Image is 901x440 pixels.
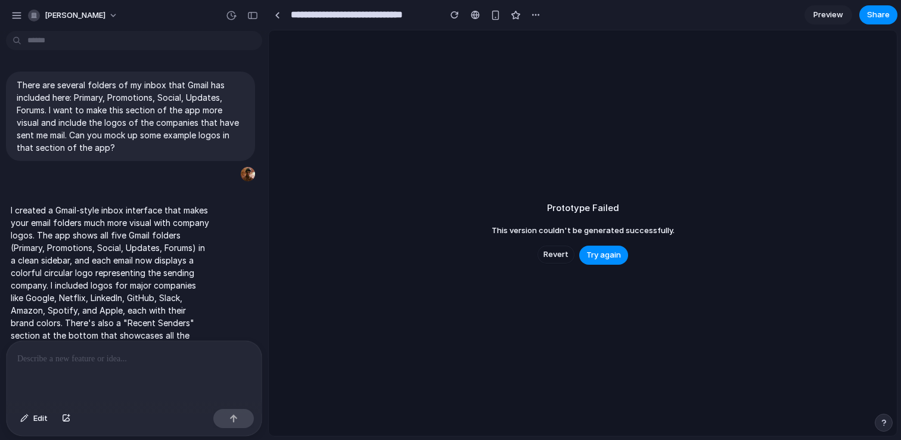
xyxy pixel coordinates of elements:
[547,202,619,215] h2: Prototype Failed
[543,249,568,261] span: Revert
[17,79,244,154] p: There are several folders of my inbox that Gmail has included here: Primary, Promotions, Social, ...
[804,5,852,24] a: Preview
[33,413,48,424] span: Edit
[867,9,890,21] span: Share
[11,204,210,354] p: I created a Gmail-style inbox interface that makes your email folders much more visual with compa...
[45,10,105,21] span: [PERSON_NAME]
[14,409,54,428] button: Edit
[586,249,621,261] span: Try again
[23,6,124,25] button: [PERSON_NAME]
[813,9,843,21] span: Preview
[492,225,675,237] span: This version couldn't be generated successfully.
[859,5,897,24] button: Share
[579,246,628,265] button: Try again
[538,246,574,264] button: Revert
